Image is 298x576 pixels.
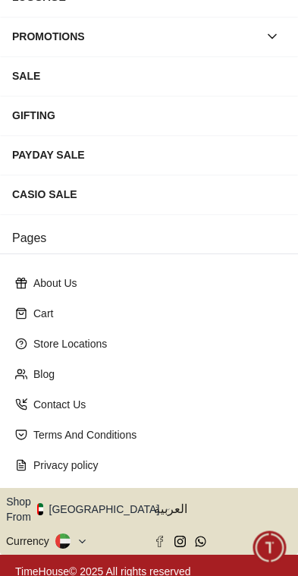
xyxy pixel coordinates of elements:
[6,494,171,524] button: Shop From[GEOGRAPHIC_DATA]
[33,275,277,291] p: About Us
[174,536,186,547] a: Instagram
[37,503,43,515] img: United Arab Emirates
[33,427,277,442] p: Terms And Conditions
[33,397,277,412] p: Contact Us
[154,500,293,518] span: العربية
[6,534,55,549] div: Currency
[33,306,277,321] p: Cart
[12,181,286,208] div: CASIO SALE
[33,367,277,382] p: Blog
[12,23,259,50] div: PROMOTIONS
[195,536,206,547] a: Whatsapp
[12,62,286,90] div: SALE
[154,494,293,524] button: العربية
[12,102,286,129] div: GIFTING
[12,141,286,168] div: PAYDAY SALE
[253,531,287,565] div: Chat Widget
[33,458,277,473] p: Privacy policy
[33,336,277,351] p: Store Locations
[154,536,165,547] a: Facebook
